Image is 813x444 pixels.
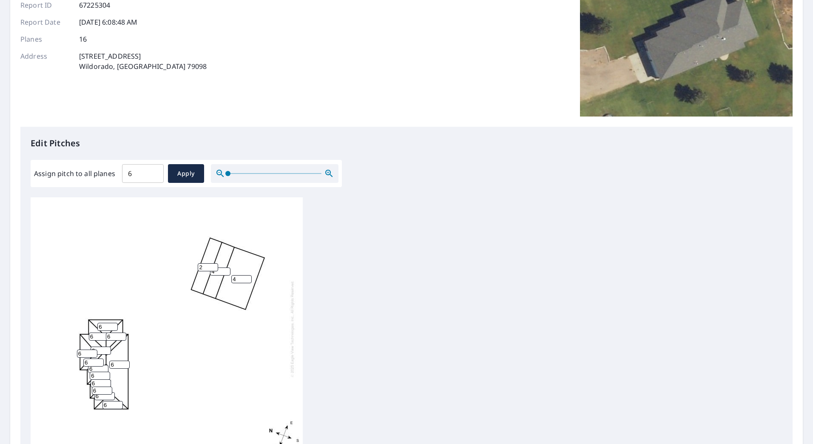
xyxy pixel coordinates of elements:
p: Report Date [20,17,71,27]
p: Edit Pitches [31,137,782,150]
label: Assign pitch to all planes [34,168,115,179]
p: [DATE] 6:08:48 AM [79,17,138,27]
p: Address [20,51,71,71]
p: 16 [79,34,87,44]
p: Planes [20,34,71,44]
span: Apply [175,168,197,179]
input: 00.0 [122,162,164,185]
p: [STREET_ADDRESS] Wildorado, [GEOGRAPHIC_DATA] 79098 [79,51,207,71]
button: Apply [168,164,204,183]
